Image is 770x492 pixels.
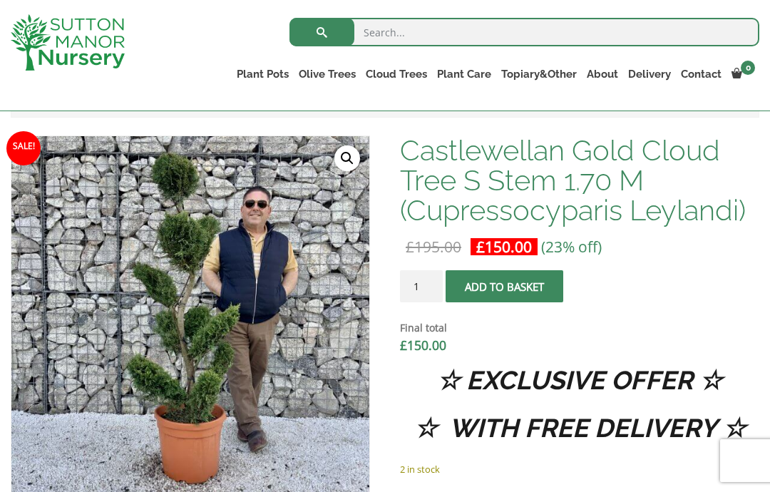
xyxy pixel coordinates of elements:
bdi: 195.00 [406,237,461,257]
bdi: 150.00 [400,337,446,354]
img: logo [11,14,125,71]
strong: ☆ WITH FREE DELIVERY ☆ [414,413,746,443]
h1: Castlewellan Gold Cloud Tree S Stem 1.70 M (Cupressocyparis Leylandi) [400,135,759,225]
strong: ☆ EXCLUSIVE OFFER ☆ [437,365,722,395]
dt: Final total [400,319,759,337]
a: Topiary&Other [496,64,582,84]
span: £ [406,237,414,257]
span: (23% off) [541,237,602,257]
a: About [582,64,623,84]
span: 0 [741,61,755,75]
button: Add to basket [446,270,563,302]
a: Contact [676,64,727,84]
a: Plant Pots [232,64,294,84]
span: £ [400,337,407,354]
a: Cloud Trees [361,64,432,84]
bdi: 150.00 [476,237,532,257]
a: Plant Care [432,64,496,84]
a: Olive Trees [294,64,361,84]
input: Search... [289,18,759,46]
span: Sale! [6,131,41,165]
p: 2 in stock [400,461,759,478]
input: Product quantity [400,270,443,302]
a: View full-screen image gallery [334,145,360,171]
span: £ [476,237,485,257]
a: Delivery [623,64,676,84]
a: 0 [727,64,759,84]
